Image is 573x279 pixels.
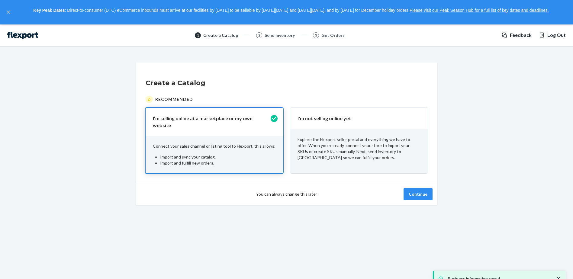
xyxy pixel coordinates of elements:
[265,32,295,38] div: Send Inventory
[197,33,199,38] span: 1
[256,191,317,197] span: You can always change this later
[321,32,345,38] div: Get Orders
[7,32,38,39] img: Flexport logo
[155,96,193,102] span: Recommended
[5,9,11,15] button: close,
[160,160,214,165] span: Import and fulfill new orders.
[203,32,238,38] div: Create a Catalog
[404,188,433,200] button: Continue
[315,33,317,38] span: 3
[410,8,549,13] a: Please visit our Peak Season Hub for a full list of key dates and deadlines.
[160,154,216,159] span: Import and sync your catalog.
[547,32,566,39] span: Log Out
[33,8,65,13] strong: Key Peak Dates
[510,32,532,39] span: Feedback
[14,5,568,16] p: : Direct-to-consumer (DTC) eCommerce inbounds must arrive at our facilities by [DATE] to be sella...
[153,143,276,149] p: Connect your sales channel or listing tool to Flexport, this allows:
[298,115,413,122] p: I'm not selling online yet
[298,136,420,161] p: Explore the Flexport seller portal and everything we have to offer. When you’re ready, connect yo...
[146,78,428,88] h1: Create a Catalog
[258,33,260,38] span: 2
[146,108,283,174] button: I’m selling online at a marketplace or my own websiteConnect your sales channel or listing tool t...
[539,32,566,39] button: Log Out
[501,32,532,39] a: Feedback
[290,108,428,174] button: I'm not selling online yetExplore the Flexport seller portal and everything we have to offer. Whe...
[153,115,269,129] p: I’m selling online at a marketplace or my own website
